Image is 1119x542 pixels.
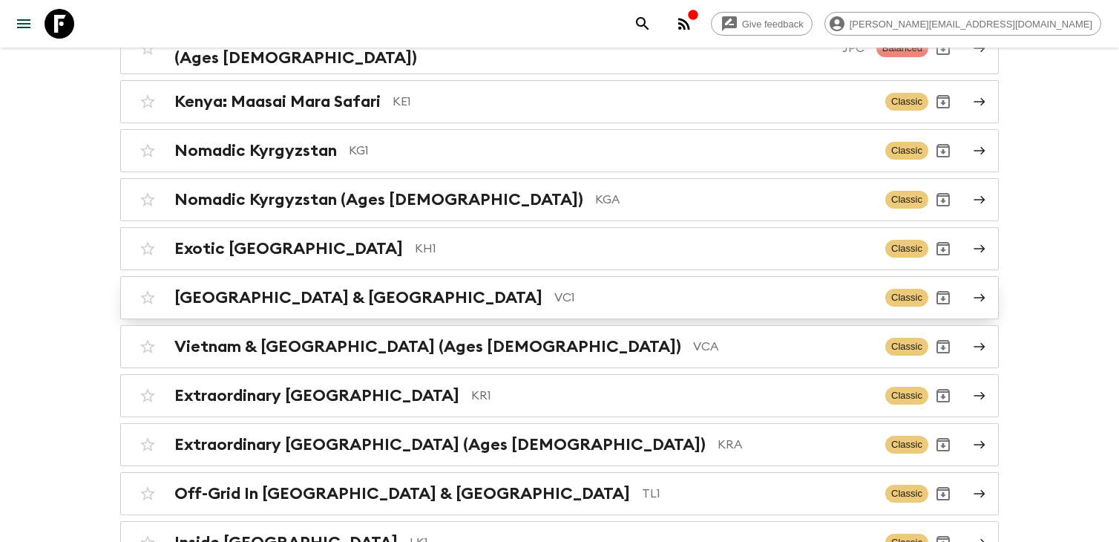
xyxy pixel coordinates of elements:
[174,386,459,405] h2: Extraordinary [GEOGRAPHIC_DATA]
[928,87,958,117] button: Archive
[628,9,657,39] button: search adventures
[174,337,681,356] h2: Vietnam & [GEOGRAPHIC_DATA] (Ages [DEMOGRAPHIC_DATA])
[842,39,864,57] p: JPC
[928,479,958,509] button: Archive
[174,29,830,68] h2: [GEOGRAPHIC_DATA]: [GEOGRAPHIC_DATA], Kanazawa & [GEOGRAPHIC_DATA] (Ages [DEMOGRAPHIC_DATA])
[928,136,958,166] button: Archive
[415,240,873,258] p: KH1
[120,276,999,319] a: [GEOGRAPHIC_DATA] & [GEOGRAPHIC_DATA]VC1ClassicArchive
[928,234,958,264] button: Archive
[120,178,999,221] a: Nomadic Kyrgyzstan (Ages [DEMOGRAPHIC_DATA])KGAClassicArchive
[928,332,958,362] button: Archive
[711,12,813,36] a: Give feedback
[120,374,999,417] a: Extraordinary [GEOGRAPHIC_DATA]KR1ClassicArchive
[885,240,928,258] span: Classic
[693,338,873,356] p: VCA
[349,142,873,160] p: KG1
[174,239,403,258] h2: Exotic [GEOGRAPHIC_DATA]
[928,430,958,460] button: Archive
[824,12,1101,36] div: [PERSON_NAME][EMAIL_ADDRESS][DOMAIN_NAME]
[120,80,999,123] a: Kenya: Maasai Mara SafariKE1ClassicArchive
[841,19,1100,30] span: [PERSON_NAME][EMAIL_ADDRESS][DOMAIN_NAME]
[885,142,928,160] span: Classic
[174,484,630,503] h2: Off-Grid In [GEOGRAPHIC_DATA] & [GEOGRAPHIC_DATA]
[120,472,999,515] a: Off-Grid In [GEOGRAPHIC_DATA] & [GEOGRAPHIC_DATA]TL1ClassicArchive
[120,129,999,172] a: Nomadic KyrgyzstanKG1ClassicArchive
[642,485,873,503] p: TL1
[876,39,928,57] span: Balanced
[885,436,928,454] span: Classic
[393,93,873,111] p: KE1
[554,289,873,307] p: VC1
[595,191,873,209] p: KGA
[174,288,542,307] h2: [GEOGRAPHIC_DATA] & [GEOGRAPHIC_DATA]
[885,289,928,307] span: Classic
[120,227,999,270] a: Exotic [GEOGRAPHIC_DATA]KH1ClassicArchive
[174,435,706,454] h2: Extraordinary [GEOGRAPHIC_DATA] (Ages [DEMOGRAPHIC_DATA])
[471,387,873,405] p: KR1
[885,338,928,356] span: Classic
[174,141,337,160] h2: Nomadic Kyrgyzstan
[928,283,958,313] button: Archive
[885,93,928,111] span: Classic
[718,436,873,454] p: KRA
[120,325,999,368] a: Vietnam & [GEOGRAPHIC_DATA] (Ages [DEMOGRAPHIC_DATA])VCAClassicArchive
[928,381,958,411] button: Archive
[928,185,958,215] button: Archive
[885,485,928,503] span: Classic
[734,19,812,30] span: Give feedback
[9,9,39,39] button: menu
[174,190,583,209] h2: Nomadic Kyrgyzstan (Ages [DEMOGRAPHIC_DATA])
[120,423,999,466] a: Extraordinary [GEOGRAPHIC_DATA] (Ages [DEMOGRAPHIC_DATA])KRAClassicArchive
[885,387,928,405] span: Classic
[120,22,999,74] a: [GEOGRAPHIC_DATA]: [GEOGRAPHIC_DATA], Kanazawa & [GEOGRAPHIC_DATA] (Ages [DEMOGRAPHIC_DATA])JPCBa...
[174,92,381,111] h2: Kenya: Maasai Mara Safari
[885,191,928,209] span: Classic
[928,33,958,63] button: Archive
